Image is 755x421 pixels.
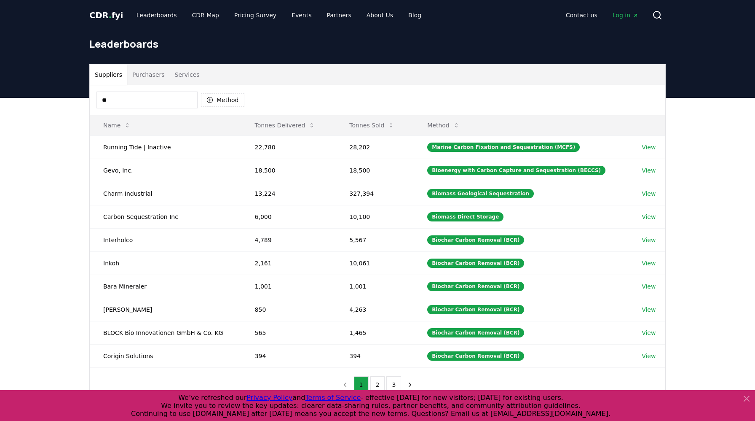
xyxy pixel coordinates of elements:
[427,351,524,361] div: Biochar Carbon Removal (BCR)
[336,251,414,275] td: 10,061
[96,117,137,134] button: Name
[427,305,524,314] div: Biochar Carbon Removal (BCR)
[285,8,318,23] a: Events
[336,228,414,251] td: 5,567
[89,37,666,51] h1: Leaderboards
[89,9,123,21] a: CDR.fyi
[336,298,414,321] td: 4,263
[241,228,336,251] td: 4,789
[386,376,401,393] button: 3
[127,65,170,85] button: Purchasers
[241,251,336,275] td: 2,161
[559,8,645,23] nav: Main
[354,376,369,393] button: 1
[427,235,524,245] div: Biochar Carbon Removal (BCR)
[427,189,534,198] div: Biomass Geological Sequestration
[90,65,127,85] button: Suppliers
[642,143,656,151] a: View
[642,329,656,337] a: View
[642,352,656,360] a: View
[170,65,205,85] button: Services
[241,159,336,182] td: 18,500
[89,10,123,20] span: CDR fyi
[90,275,241,298] td: Bara Mineraler
[241,135,336,159] td: 22,780
[642,259,656,267] a: View
[90,321,241,344] td: BLOCK Bio Innovationen GmbH & Co. KG
[241,344,336,367] td: 394
[360,8,400,23] a: About Us
[420,117,466,134] button: Method
[642,189,656,198] a: View
[90,251,241,275] td: Inkoh
[248,117,322,134] button: Tonnes Delivered
[642,213,656,221] a: View
[606,8,645,23] a: Log in
[336,135,414,159] td: 28,202
[320,8,358,23] a: Partners
[130,8,184,23] a: Leaderboards
[336,321,414,344] td: 1,465
[90,182,241,205] td: Charm Industrial
[241,298,336,321] td: 850
[336,275,414,298] td: 1,001
[642,236,656,244] a: View
[228,8,283,23] a: Pricing Survey
[642,305,656,314] a: View
[336,344,414,367] td: 394
[241,205,336,228] td: 6,000
[559,8,604,23] a: Contact us
[90,135,241,159] td: Running Tide | Inactive
[613,11,639,19] span: Log in
[427,282,524,291] div: Biochar Carbon Removal (BCR)
[90,205,241,228] td: Carbon Sequestration Inc
[90,228,241,251] td: Interholco
[427,212,503,221] div: Biomass Direct Storage
[403,376,417,393] button: next page
[90,298,241,321] td: [PERSON_NAME]
[130,8,428,23] nav: Main
[642,282,656,291] a: View
[241,182,336,205] td: 13,224
[336,182,414,205] td: 327,394
[185,8,226,23] a: CDR Map
[241,321,336,344] td: 565
[201,93,244,107] button: Method
[642,166,656,175] a: View
[241,275,336,298] td: 1,001
[427,259,524,268] div: Biochar Carbon Removal (BCR)
[427,143,580,152] div: Marine Carbon Fixation and Sequestration (MCFS)
[336,159,414,182] td: 18,500
[90,159,241,182] td: Gevo, Inc.
[427,166,605,175] div: Bioenergy with Carbon Capture and Sequestration (BECCS)
[109,10,112,20] span: .
[370,376,385,393] button: 2
[90,344,241,367] td: Corigin Solutions
[427,328,524,337] div: Biochar Carbon Removal (BCR)
[336,205,414,228] td: 10,100
[402,8,428,23] a: Blog
[343,117,401,134] button: Tonnes Sold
